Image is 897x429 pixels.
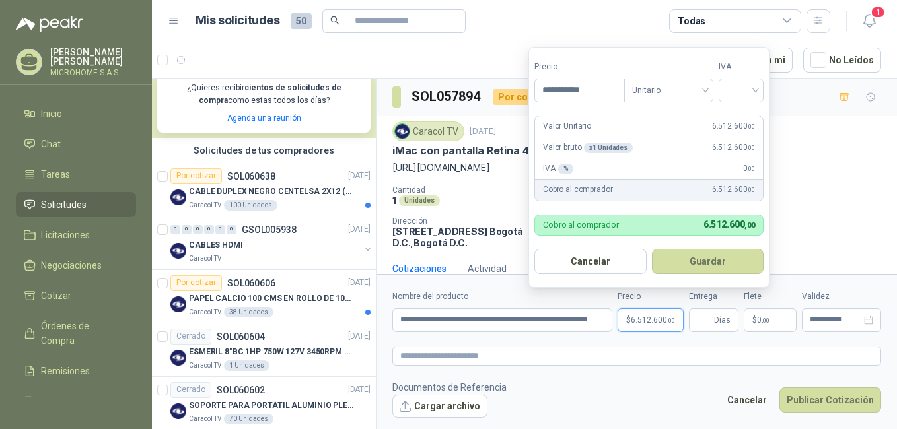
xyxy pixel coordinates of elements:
[227,172,275,181] p: SOL060638
[291,13,312,29] span: 50
[712,120,755,133] span: 6.512.600
[170,350,186,366] img: Company Logo
[170,243,186,259] img: Company Logo
[16,313,136,353] a: Órdenes de Compra
[189,414,221,424] p: Caracol TV
[543,162,573,175] p: IVA
[16,16,83,32] img: Logo peakr
[152,138,376,163] div: Solicitudes de tus compradores
[719,61,764,73] label: IVA
[50,69,136,77] p: MICROHOME S.A.S
[170,168,222,184] div: Por cotizar
[170,225,180,234] div: 0
[215,225,225,234] div: 0
[189,292,353,305] p: PAPEL CALCIO 100 CMS EN ROLLO DE 100 GR
[16,192,136,217] a: Solicitudes
[189,185,353,198] p: CABLE DUPLEX NEGRO CENTELSA 2X12 (COLOR NEGRO)
[802,290,881,303] label: Validez
[712,183,755,196] span: 6.512.600
[747,186,755,193] span: ,00
[757,316,770,324] span: 0
[217,385,265,395] p: SOL060602
[412,86,482,107] h3: SOL057894
[242,225,297,234] p: GSOL005938
[395,124,410,139] img: Company Logo
[189,346,353,358] p: ESMERIL 8"BC 1HP 750W 127V 3450RPM URREA
[224,360,269,371] div: 1 Unidades
[747,144,755,151] span: ,00
[16,358,136,383] a: Remisiones
[152,323,376,377] a: CerradoSOL060604[DATE] Company LogoESMERIL 8"BC 1HP 750W 127V 3450RPM URREACaracol TV1 Unidades
[41,167,70,181] span: Tareas
[399,195,440,206] div: Unidades
[189,399,353,412] p: SOPORTE PARA PORTÁTIL ALUMINIO PLEGABLE VTA
[224,200,277,211] div: 100 Unidades
[744,290,797,303] label: Flete
[170,403,186,419] img: Company Logo
[618,308,684,332] p: $6.512.600,00
[170,382,211,398] div: Cerrado
[189,360,221,371] p: Caracol TV
[348,170,371,182] p: [DATE]
[543,141,633,154] p: Valor bruto
[165,82,363,107] p: ¿Quieres recibir como estas todos los días?
[392,380,507,395] p: Documentos de Referencia
[152,163,376,216] a: Por cotizarSOL060638[DATE] Company LogoCABLE DUPLEX NEGRO CENTELSA 2X12 (COLOR NEGRO)Caracol TV10...
[348,383,371,396] p: [DATE]
[170,296,186,312] img: Company Logo
[543,120,591,133] p: Valor Unitario
[41,394,99,409] span: Configuración
[857,9,881,33] button: 1
[41,364,90,378] span: Remisiones
[224,414,273,424] div: 70 Unidades
[392,160,881,175] p: [URL][DOMAIN_NAME]
[543,220,619,229] p: Cobro al comprador
[762,317,770,324] span: ,00
[182,225,192,234] div: 0
[558,164,574,174] div: %
[16,253,136,278] a: Negociaciones
[392,185,563,195] p: Cantidad
[392,395,487,418] button: Cargar archivo
[348,277,371,289] p: [DATE]
[170,222,373,264] a: 0 0 0 0 0 0 GSOL005938[DATE] Company LogoCABLES HDMICaracol TV
[50,48,136,66] p: [PERSON_NAME] [PERSON_NAME]
[392,121,464,141] div: Caracol TV
[743,162,755,175] span: 0
[752,316,757,324] span: $
[16,222,136,247] a: Licitaciones
[747,165,755,172] span: ,00
[348,330,371,343] p: [DATE]
[189,200,221,211] p: Caracol TV
[16,101,136,126] a: Inicio
[41,106,62,121] span: Inicio
[747,123,755,130] span: ,00
[227,279,275,288] p: SOL060606
[227,114,301,123] a: Agenda una reunión
[41,288,71,303] span: Cotizar
[703,219,755,230] span: 6.512.600
[468,261,507,276] div: Actividad
[712,141,755,154] span: 6.512.600
[170,329,211,345] div: Cerrado
[534,249,647,274] button: Cancelar
[714,309,731,331] span: Días
[392,261,447,276] div: Cotizaciones
[41,197,87,212] span: Solicitudes
[744,308,797,332] p: $ 0,00
[41,137,61,151] span: Chat
[189,307,221,317] p: Caracol TV
[152,270,376,323] a: Por cotizarSOL060606[DATE] Company LogoPAPEL CALCIO 100 CMS EN ROLLO DE 100 GRCaracol TV38 Unidades
[689,290,738,303] label: Entrega
[217,332,265,341] p: SOL060604
[392,290,612,303] label: Nombre del producto
[534,61,624,73] label: Precio
[348,223,371,236] p: [DATE]
[631,316,675,324] span: 6.512.600
[392,216,536,226] p: Dirección
[871,6,885,18] span: 1
[227,225,236,234] div: 0
[392,144,645,158] p: iMac con pantalla Retina 4,5K de 24 pulgadas M4
[678,14,705,28] div: Todas
[41,258,102,273] span: Negociaciones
